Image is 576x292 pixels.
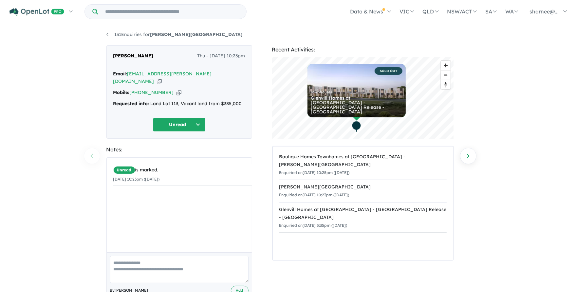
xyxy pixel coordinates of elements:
[113,52,154,60] span: [PERSON_NAME]
[279,183,447,191] div: [PERSON_NAME][GEOGRAPHIC_DATA]
[279,150,447,180] a: Boutique Homes Townhomes at [GEOGRAPHIC_DATA] - [PERSON_NAME][GEOGRAPHIC_DATA]Enquiried on[DATE] ...
[113,89,130,95] strong: Mobile:
[197,52,245,60] span: Thu - [DATE] 10:23pm
[307,64,406,117] a: SOLD OUT Townhouses Glenvill Homes at [GEOGRAPHIC_DATA] - [GEOGRAPHIC_DATA] Release - [GEOGRAPHIC...
[279,170,350,175] small: Enquiried on [DATE] 10:25pm ([DATE])
[153,118,205,132] button: Unread
[177,89,181,96] button: Copy
[441,70,451,80] button: Zoom out
[113,166,135,174] span: Unread
[113,177,160,182] small: [DATE] 10:23pm ([DATE])
[106,31,470,39] nav: breadcrumb
[441,61,451,70] button: Zoom in
[9,8,64,16] img: Openlot PRO Logo White
[375,67,402,75] span: SOLD OUT
[279,153,447,169] div: Boutique Homes Townhomes at [GEOGRAPHIC_DATA] - [PERSON_NAME][GEOGRAPHIC_DATA]
[279,223,347,228] small: Enquiried on [DATE] 5:35pm ([DATE])
[113,71,127,77] strong: Email:
[279,180,447,203] a: [PERSON_NAME][GEOGRAPHIC_DATA]Enquiried on[DATE] 10:23pm ([DATE])
[279,206,447,222] div: Glenvill Homes at [GEOGRAPHIC_DATA] - [GEOGRAPHIC_DATA] Release - [GEOGRAPHIC_DATA]
[150,31,243,37] strong: [PERSON_NAME][GEOGRAPHIC_DATA]
[106,31,243,37] a: 131Enquiries for[PERSON_NAME][GEOGRAPHIC_DATA]
[99,5,245,19] input: Try estate name, suburb, builder or developer
[157,78,162,85] button: Copy
[311,90,402,94] div: Townhouses
[311,96,402,114] div: Glenvill Homes at [GEOGRAPHIC_DATA] - [GEOGRAPHIC_DATA] Release - [GEOGRAPHIC_DATA]
[130,89,174,95] a: [PHONE_NUMBER]
[113,71,212,85] a: [EMAIL_ADDRESS][PERSON_NAME][DOMAIN_NAME]
[113,101,149,107] strong: Requested info:
[106,145,252,154] div: Notes:
[351,121,361,133] div: Map marker
[279,202,447,233] a: Glenvill Homes at [GEOGRAPHIC_DATA] - [GEOGRAPHIC_DATA] Release - [GEOGRAPHIC_DATA]Enquiried on[D...
[113,166,252,174] div: is marked.
[113,100,245,108] div: Land Lot 113, Vacant land from $385,000
[272,57,454,139] canvas: Map
[530,8,559,15] span: sharnee@...
[279,192,349,197] small: Enquiried on [DATE] 10:23pm ([DATE])
[272,45,454,54] div: Recent Activities:
[441,80,451,89] button: Reset bearing to north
